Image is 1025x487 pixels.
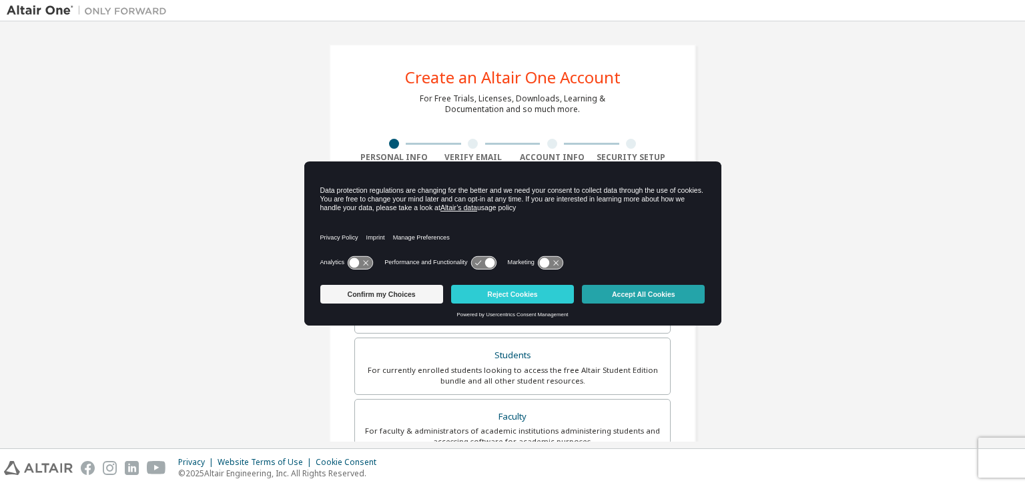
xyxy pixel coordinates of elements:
[363,426,662,447] div: For faculty & administrators of academic institutions administering students and accessing softwa...
[178,457,218,468] div: Privacy
[363,408,662,426] div: Faculty
[218,457,316,468] div: Website Terms of Use
[103,461,117,475] img: instagram.svg
[363,365,662,386] div: For currently enrolled students looking to access the free Altair Student Edition bundle and all ...
[405,69,621,85] div: Create an Altair One Account
[354,152,434,163] div: Personal Info
[420,93,605,115] div: For Free Trials, Licenses, Downloads, Learning & Documentation and so much more.
[147,461,166,475] img: youtube.svg
[178,468,384,479] p: © 2025 Altair Engineering, Inc. All Rights Reserved.
[434,152,513,163] div: Verify Email
[512,152,592,163] div: Account Info
[7,4,174,17] img: Altair One
[363,346,662,365] div: Students
[125,461,139,475] img: linkedin.svg
[81,461,95,475] img: facebook.svg
[592,152,671,163] div: Security Setup
[316,457,384,468] div: Cookie Consent
[4,461,73,475] img: altair_logo.svg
